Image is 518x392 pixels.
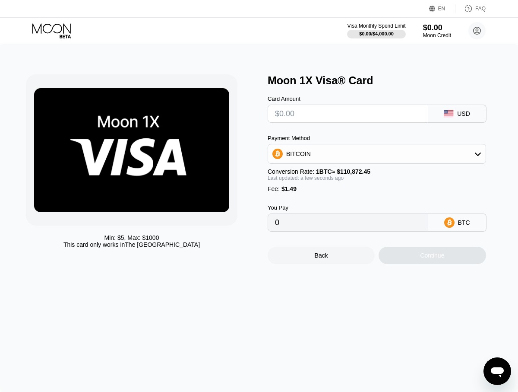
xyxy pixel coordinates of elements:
div: BTC [458,219,470,226]
div: Visa Monthly Spend Limit$0.00/$4,000.00 [347,23,405,38]
span: 1 BTC ≈ $110,872.45 [316,168,370,175]
div: EN [438,6,445,12]
div: BITCOIN [286,150,311,157]
div: $0.00Moon Credit [423,23,451,38]
div: Back [315,252,328,259]
div: Moon Credit [423,32,451,38]
div: Conversion Rate: [268,168,486,175]
div: Visa Monthly Spend Limit [347,23,405,29]
div: This card only works in The [GEOGRAPHIC_DATA] [63,241,200,248]
input: $0.00 [275,105,421,122]
div: Min: $ 5 , Max: $ 1000 [104,234,159,241]
div: Moon 1X Visa® Card [268,74,501,87]
div: Fee : [268,185,486,192]
div: Last updated: a few seconds ago [268,175,486,181]
div: EN [429,4,455,13]
div: BITCOIN [268,145,486,163]
div: Back [268,247,375,264]
div: USD [457,110,470,117]
div: FAQ [455,4,486,13]
div: Payment Method [268,135,486,141]
div: $0.00 [423,23,451,32]
span: $1.49 [281,185,297,192]
div: $0.00 / $4,000.00 [359,31,394,36]
iframe: Button to launch messaging window [483,357,511,385]
div: FAQ [475,6,486,12]
div: You Pay [268,204,428,211]
div: Card Amount [268,96,428,102]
